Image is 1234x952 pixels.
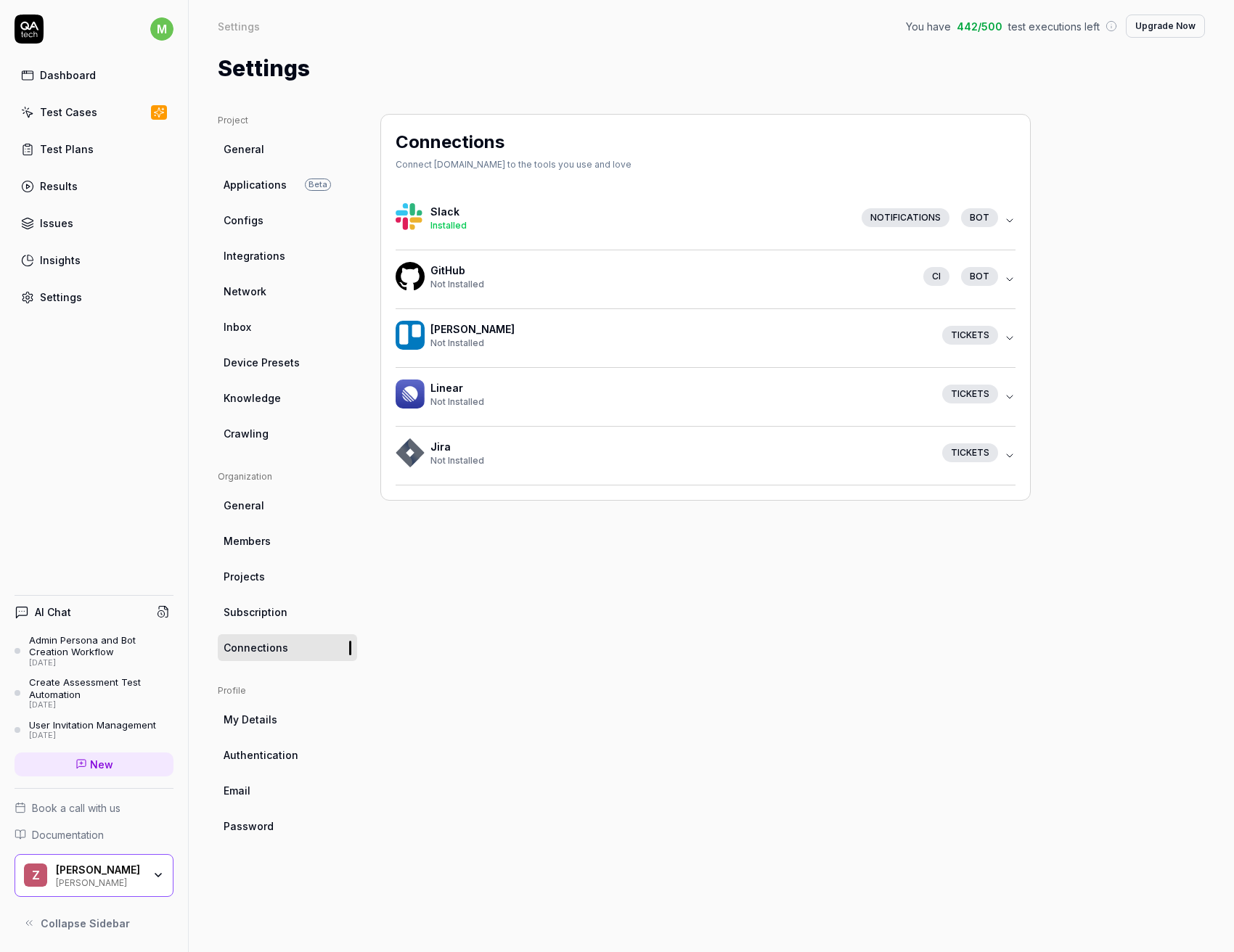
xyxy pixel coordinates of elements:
[218,278,357,305] a: Network
[218,114,357,127] div: Project
[15,246,173,274] a: Insights
[430,263,912,278] h4: GitHub
[305,178,331,191] span: Beta
[961,267,998,286] div: bot
[862,208,949,227] div: Notifications
[224,498,264,513] span: General
[218,385,357,411] a: Knowledge
[15,854,173,898] button: Z[PERSON_NAME][PERSON_NAME]
[15,719,173,741] a: User Invitation Management[DATE]
[56,863,143,877] div: Zell
[218,136,357,163] a: General
[396,192,1016,250] button: HackofficeSlackInstalledNotificationsbot
[396,203,425,232] img: Hackoffice
[942,385,998,403] div: Tickets
[224,390,281,406] span: Knowledge
[1126,15,1205,38] button: Upgrade Now
[942,443,998,462] div: Tickets
[40,104,97,120] div: Test Cases
[15,634,173,668] a: Admin Persona and Bot Creation Workflow[DATE]
[218,706,357,733] a: My Details
[396,129,504,155] h2: Connections
[224,284,266,299] span: Network
[150,15,173,44] button: m
[150,17,173,41] span: m
[218,171,357,198] a: ApplicationsBeta
[90,757,113,772] span: New
[29,676,173,700] div: Create Assessment Test Automation
[15,135,173,163] a: Test Plans
[218,634,357,661] a: Connections
[15,283,173,311] a: Settings
[224,248,285,263] span: Integrations
[40,253,81,268] div: Insights
[218,242,357,269] a: Integrations
[24,863,47,887] span: Z
[40,216,73,231] div: Issues
[29,700,173,710] div: [DATE]
[396,262,425,291] img: Hackoffice
[218,420,357,447] a: Crawling
[218,349,357,376] a: Device Presets
[15,172,173,200] a: Results
[218,777,357,804] a: Email
[41,916,130,931] span: Collapse Sidebar
[430,337,484,348] span: Not Installed
[224,533,271,549] span: Members
[224,355,300,370] span: Device Presets
[224,426,269,441] span: Crawling
[430,204,850,219] h4: Slack
[396,250,1016,308] button: HackofficeGitHubNot InstalledCIbot
[396,427,1016,485] button: HackofficeJiraNot InstalledTickets
[224,569,265,584] span: Projects
[224,319,251,335] span: Inbox
[29,658,173,668] div: [DATE]
[396,158,632,171] div: Connect [DOMAIN_NAME] to the tools you use and love
[15,98,173,126] a: Test Cases
[218,528,357,554] a: Members
[430,396,484,407] span: Not Installed
[430,380,931,395] h4: Linear
[224,141,264,157] span: General
[396,309,1016,367] button: Hackoffice[PERSON_NAME]Not InstalledTickets
[32,800,120,816] span: Book a call with us
[1008,19,1100,34] span: test executions left
[224,712,277,727] span: My Details
[15,908,173,937] button: Collapse Sidebar
[218,563,357,590] a: Projects
[40,178,78,194] div: Results
[396,321,425,350] img: Hackoffice
[40,67,96,83] div: Dashboard
[15,209,173,237] a: Issues
[906,19,951,34] span: You have
[224,213,263,228] span: Configs
[218,207,357,234] a: Configs
[923,267,949,286] div: CI
[218,599,357,625] a: Subscription
[29,634,173,658] div: Admin Persona and Bot Creation Workflow
[957,19,1002,34] span: 442 / 500
[40,290,82,305] div: Settings
[15,61,173,89] a: Dashboard
[15,676,173,710] a: Create Assessment Test Automation[DATE]
[430,439,931,454] h4: Jira
[430,455,484,466] span: Not Installed
[224,818,274,834] span: Password
[218,470,357,483] div: Organization
[218,313,357,340] a: Inbox
[961,208,998,227] div: bot
[224,747,298,763] span: Authentication
[430,220,467,231] span: Installed
[56,876,143,887] div: [PERSON_NAME]
[224,604,287,620] span: Subscription
[396,438,425,467] img: Hackoffice
[218,19,260,33] div: Settings
[15,827,173,842] a: Documentation
[396,368,1016,426] button: HackofficeLinearNot InstalledTickets
[430,321,931,337] h4: [PERSON_NAME]
[396,379,425,409] img: Hackoffice
[218,684,357,697] div: Profile
[224,177,287,192] span: Applications
[224,640,288,655] span: Connections
[218,52,310,85] h1: Settings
